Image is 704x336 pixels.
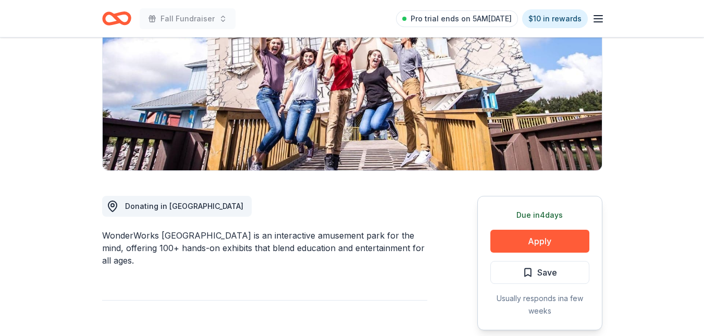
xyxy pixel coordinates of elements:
[102,6,131,31] a: Home
[522,9,588,28] a: $10 in rewards
[411,13,512,25] span: Pro trial ends on 5AM[DATE]
[490,209,589,221] div: Due in 4 days
[140,8,236,29] button: Fall Fundraiser
[102,229,427,267] div: WonderWorks [GEOGRAPHIC_DATA] is an interactive amusement park for the mind, offering 100+ hands-...
[125,202,243,210] span: Donating in [GEOGRAPHIC_DATA]
[396,10,518,27] a: Pro trial ends on 5AM[DATE]
[490,292,589,317] div: Usually responds in a few weeks
[160,13,215,25] span: Fall Fundraiser
[537,266,557,279] span: Save
[490,230,589,253] button: Apply
[490,261,589,284] button: Save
